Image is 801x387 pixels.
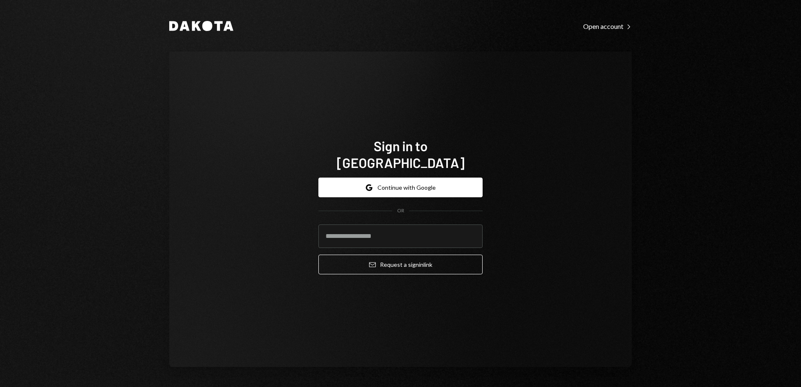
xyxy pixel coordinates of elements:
[583,22,632,31] div: Open account
[397,207,404,214] div: OR
[318,255,483,274] button: Request a signinlink
[318,178,483,197] button: Continue with Google
[318,137,483,171] h1: Sign in to [GEOGRAPHIC_DATA]
[583,21,632,31] a: Open account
